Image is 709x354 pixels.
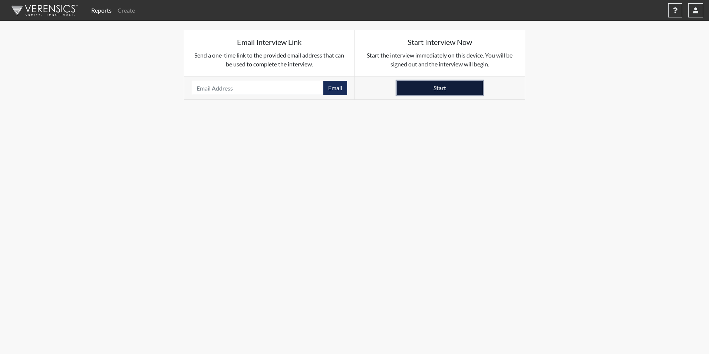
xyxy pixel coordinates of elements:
h5: Email Interview Link [192,37,347,46]
a: Reports [88,3,115,18]
input: Email Address [192,81,324,95]
button: Start [397,81,483,95]
a: Create [115,3,138,18]
p: Send a one-time link to the provided email address that can be used to complete the interview. [192,51,347,69]
button: Email [323,81,347,95]
h5: Start Interview Now [362,37,518,46]
p: Start the interview immediately on this device. You will be signed out and the interview will begin. [362,51,518,69]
